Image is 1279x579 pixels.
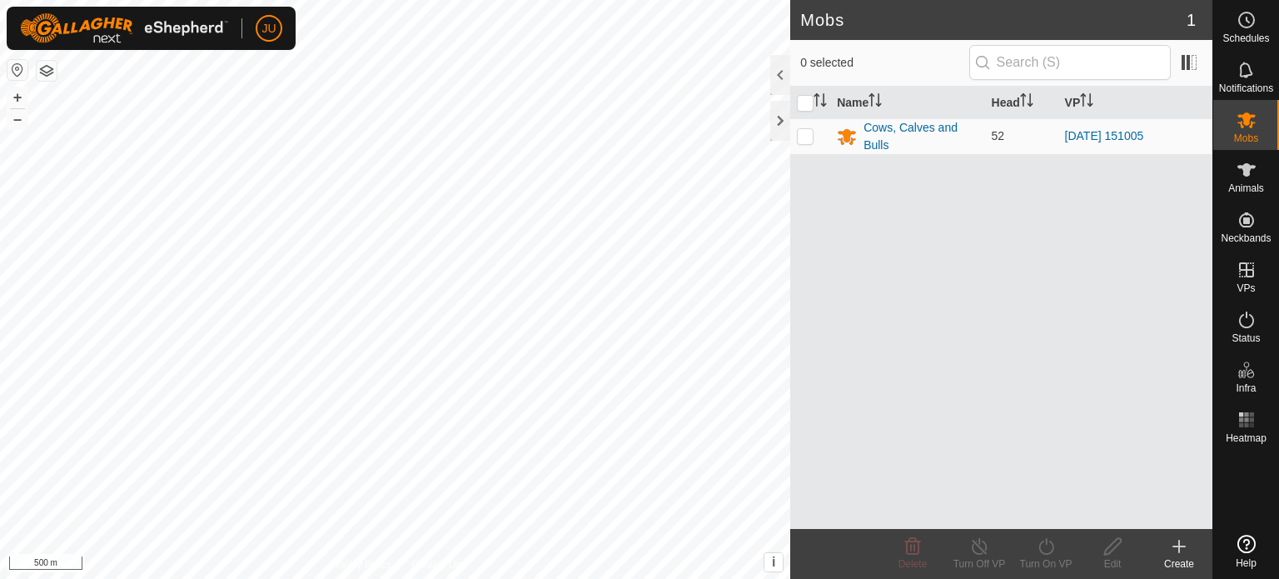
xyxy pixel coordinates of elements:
span: Heatmap [1226,433,1267,443]
th: VP [1058,87,1212,119]
span: Schedules [1222,33,1269,43]
span: Help [1236,558,1257,568]
th: Name [830,87,984,119]
button: i [764,553,783,572]
span: Status [1232,333,1260,343]
span: Infra [1236,383,1256,393]
a: Contact Us [411,557,460,572]
div: Turn Off VP [946,557,1013,572]
button: + [7,87,27,107]
input: Search (S) [969,45,1171,80]
p-sorticon: Activate to sort [868,96,882,109]
button: – [7,109,27,129]
div: Create [1146,557,1212,572]
a: Help [1213,528,1279,575]
a: [DATE] 151005 [1065,129,1144,142]
span: 52 [992,129,1005,142]
span: Neckbands [1221,233,1271,243]
span: Delete [898,558,928,570]
span: 1 [1187,7,1196,32]
a: Privacy Policy [330,557,392,572]
img: Gallagher Logo [20,13,228,43]
button: Reset Map [7,60,27,80]
p-sorticon: Activate to sort [814,96,827,109]
div: Turn On VP [1013,557,1079,572]
th: Head [985,87,1058,119]
span: Animals [1228,183,1264,193]
button: Map Layers [37,61,57,81]
span: i [772,555,775,569]
p-sorticon: Activate to sort [1020,96,1033,109]
p-sorticon: Activate to sort [1080,96,1093,109]
div: Edit [1079,557,1146,572]
h2: Mobs [800,10,1187,30]
span: Mobs [1234,133,1258,143]
span: 0 selected [800,54,968,72]
span: VPs [1237,283,1255,293]
div: Cows, Calves and Bulls [863,119,978,154]
span: JU [261,20,276,37]
span: Notifications [1219,83,1273,93]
